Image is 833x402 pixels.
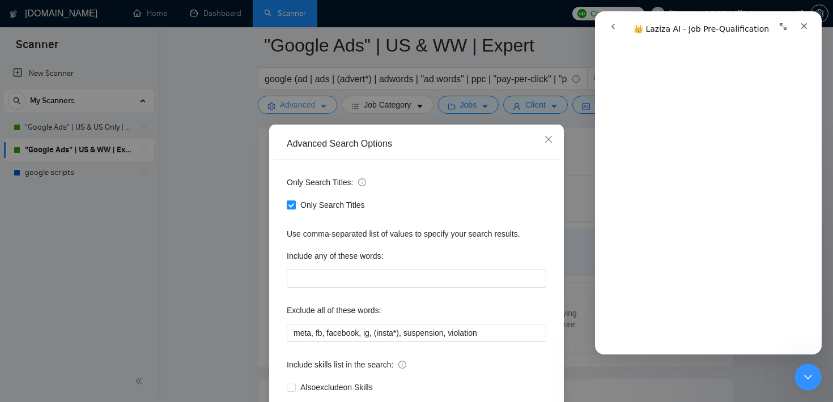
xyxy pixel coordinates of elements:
[358,178,366,186] span: info-circle
[296,199,369,211] span: Only Search Titles
[398,361,406,369] span: info-circle
[287,176,366,189] span: Only Search Titles:
[287,247,383,265] label: Include any of these words:
[287,138,546,150] div: Advanced Search Options
[544,135,553,144] span: close
[287,301,381,319] label: Exclude all of these words:
[287,358,406,371] span: Include skills list in the search:
[595,11,822,354] iframe: Intercom live chat
[287,228,546,240] div: Use comma-separated list of values to specify your search results.
[794,363,822,391] iframe: Intercom live chat
[533,125,564,155] button: Close
[296,381,377,394] span: Also exclude on Skills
